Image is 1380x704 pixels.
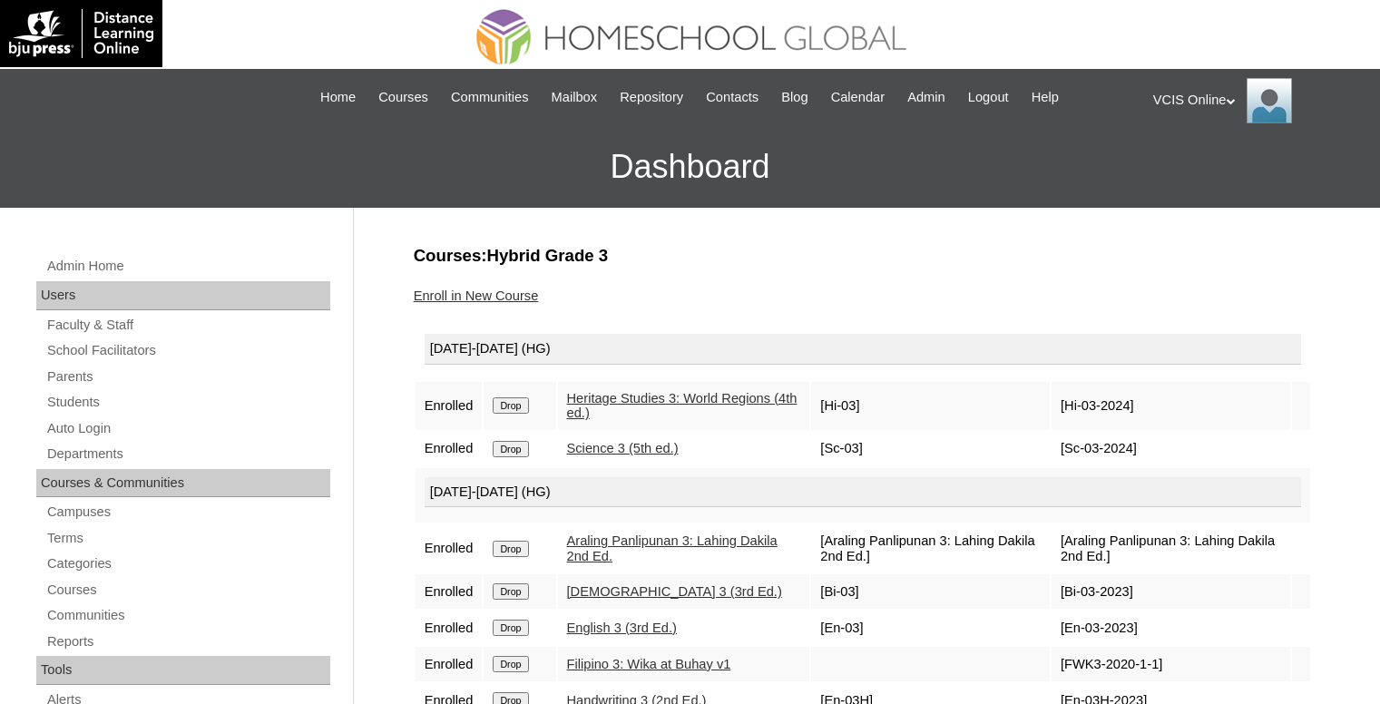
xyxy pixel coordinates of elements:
[1052,611,1290,645] td: [En-03-2023]
[493,541,528,557] input: Drop
[425,334,1301,365] div: [DATE]-[DATE] (HG)
[416,574,483,609] td: Enrolled
[414,244,1312,268] h3: Courses:Hybrid Grade 3
[45,366,330,388] a: Parents
[45,417,330,440] a: Auto Login
[320,87,356,108] span: Home
[414,288,539,303] a: Enroll in New Course
[45,339,330,362] a: School Facilitators
[1153,78,1362,123] div: VCIS Online
[1247,78,1292,123] img: VCIS Online Admin
[567,391,798,421] a: Heritage Studies 3: World Regions (4th ed.)
[567,584,782,599] a: [DEMOGRAPHIC_DATA] 3 (3rd Ed.)
[1052,432,1290,466] td: [Sc-03-2024]
[36,469,330,498] div: Courses & Communities
[369,87,437,108] a: Courses
[697,87,768,108] a: Contacts
[493,397,528,414] input: Drop
[811,574,1050,609] td: [Bi-03]
[45,443,330,465] a: Departments
[706,87,759,108] span: Contacts
[1052,574,1290,609] td: [Bi-03-2023]
[620,87,683,108] span: Repository
[311,87,365,108] a: Home
[907,87,945,108] span: Admin
[378,87,428,108] span: Courses
[493,583,528,600] input: Drop
[567,533,778,563] a: Araling Panlipunan 3: Lahing Dakila 2nd Ed.
[9,126,1371,208] h3: Dashboard
[451,87,529,108] span: Communities
[36,281,330,310] div: Users
[36,656,330,685] div: Tools
[493,656,528,672] input: Drop
[416,524,483,572] td: Enrolled
[1032,87,1059,108] span: Help
[45,604,330,627] a: Communities
[772,87,817,108] a: Blog
[968,87,1009,108] span: Logout
[811,432,1050,466] td: [Sc-03]
[959,87,1018,108] a: Logout
[898,87,954,108] a: Admin
[811,611,1050,645] td: [En-03]
[1052,382,1290,430] td: [Hi-03-2024]
[493,441,528,457] input: Drop
[416,432,483,466] td: Enrolled
[567,657,731,671] a: Filipino 3: Wika at Buhay v1
[425,477,1301,508] div: [DATE]-[DATE] (HG)
[45,501,330,523] a: Campuses
[45,631,330,653] a: Reports
[822,87,894,108] a: Calendar
[567,441,679,455] a: Science 3 (5th ed.)
[781,87,807,108] span: Blog
[416,647,483,681] td: Enrolled
[45,527,330,550] a: Terms
[567,621,677,635] a: English 3 (3rd Ed.)
[493,620,528,636] input: Drop
[45,579,330,601] a: Courses
[442,87,538,108] a: Communities
[9,9,153,58] img: logo-white.png
[45,255,330,278] a: Admin Home
[811,382,1050,430] td: [Hi-03]
[1052,524,1290,572] td: [Araling Panlipunan 3: Lahing Dakila 2nd Ed.]
[45,314,330,337] a: Faculty & Staff
[811,524,1050,572] td: [Araling Panlipunan 3: Lahing Dakila 2nd Ed.]
[831,87,885,108] span: Calendar
[1023,87,1068,108] a: Help
[552,87,598,108] span: Mailbox
[416,611,483,645] td: Enrolled
[1052,647,1290,681] td: [FWK3-2020-1-1]
[611,87,692,108] a: Repository
[45,391,330,414] a: Students
[416,382,483,430] td: Enrolled
[543,87,607,108] a: Mailbox
[45,552,330,575] a: Categories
